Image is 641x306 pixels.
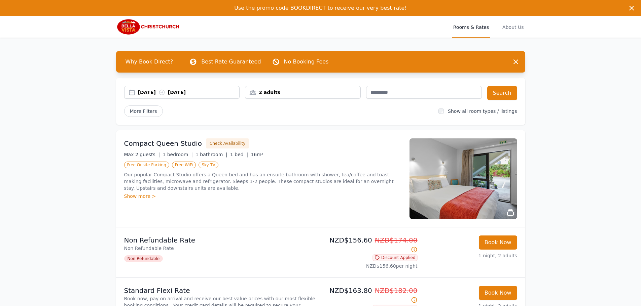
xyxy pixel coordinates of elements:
div: 2 adults [245,89,360,96]
span: More Filters [124,105,163,117]
p: 1 night, 2 adults [423,252,517,259]
span: NZD$182.00 [375,287,418,295]
button: Book Now [479,286,517,300]
label: Show all room types / listings [448,108,517,114]
a: Rooms & Rates [452,16,490,38]
p: Our popular Compact Studio offers a Queen bed and has an ensuite bathroom with shower, tea/coffee... [124,171,401,191]
span: Free Onsite Parking [124,162,169,168]
p: NZD$156.60 per night [323,263,418,269]
p: Standard Flexi Rate [124,286,318,295]
div: [DATE] [DATE] [138,89,240,96]
button: Check Availability [206,138,249,148]
span: 1 bathroom | [195,152,227,157]
a: About Us [501,16,525,38]
button: Book Now [479,235,517,250]
span: Discount Applied [372,254,418,261]
span: Use the promo code BOOKDIRECT to receive our very best rate! [234,5,407,11]
span: Sky TV [199,162,218,168]
p: Non Refundable Rate [124,245,318,252]
span: NZD$174.00 [375,236,418,244]
span: 16m² [251,152,263,157]
h3: Compact Queen Studio [124,139,202,148]
span: Why Book Direct? [120,55,179,69]
div: Show more > [124,193,401,200]
p: Non Refundable Rate [124,235,318,245]
button: Search [487,86,517,100]
p: NZD$156.60 [323,235,418,254]
span: Non Refundable [124,255,163,262]
span: 1 bed | [230,152,248,157]
span: Max 2 guests | [124,152,160,157]
p: Best Rate Guaranteed [201,58,261,66]
span: Free WiFi [172,162,196,168]
img: Bella Vista Christchurch [116,19,181,35]
p: NZD$163.80 [323,286,418,305]
p: No Booking Fees [284,58,329,66]
span: 1 bedroom | [163,152,193,157]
